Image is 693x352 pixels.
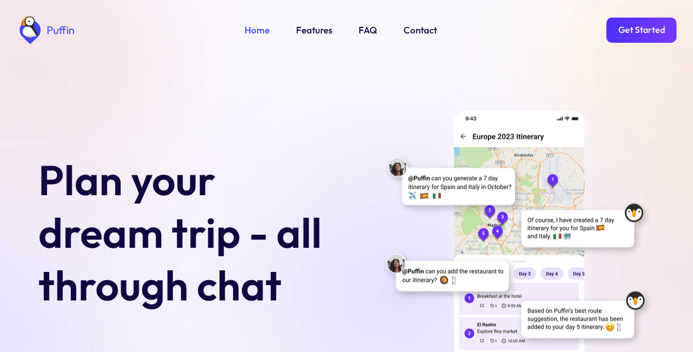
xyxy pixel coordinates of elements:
a: Features [296,23,332,37]
a: Home [245,23,270,37]
a: Contact [404,23,437,37]
a: home [16,16,75,44]
h1: Plan your dream trip - all through chat [38,154,340,311]
a: Get Started [606,18,677,43]
div: Puffin [44,25,75,36]
a: FAQ [359,23,377,37]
